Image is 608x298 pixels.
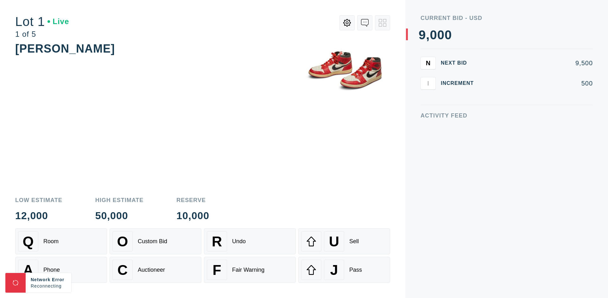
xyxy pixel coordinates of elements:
[15,15,69,28] div: Lot 1
[484,60,593,66] div: 9,500
[445,29,452,41] div: 0
[330,262,338,278] span: J
[426,59,430,67] span: N
[138,238,167,245] div: Custom Bid
[176,197,209,203] div: Reserve
[430,29,437,41] div: 0
[43,238,59,245] div: Room
[15,30,69,38] div: 1 of 5
[441,81,479,86] div: Increment
[95,211,144,221] div: 50,000
[15,228,107,254] button: QRoom
[23,233,34,250] span: Q
[47,18,69,25] div: Live
[110,228,201,254] button: OCustom Bid
[117,262,128,278] span: C
[421,15,593,21] div: Current Bid - USD
[117,233,128,250] span: O
[95,197,144,203] div: High Estimate
[427,79,429,87] span: I
[421,113,593,118] div: Activity Feed
[31,283,66,289] div: Reconnecting
[421,57,436,69] button: N
[437,29,445,41] div: 0
[421,77,436,90] button: I
[138,267,165,273] div: Auctioneer
[441,60,479,66] div: Next Bid
[298,228,390,254] button: USell
[110,257,201,283] button: CAuctioneer
[212,262,221,278] span: F
[212,233,222,250] span: R
[419,29,426,41] div: 9
[15,42,115,55] div: [PERSON_NAME]
[349,238,359,245] div: Sell
[349,267,362,273] div: Pass
[31,276,66,283] div: Network Error
[298,257,390,283] button: JPass
[43,267,60,273] div: Phone
[15,211,62,221] div: 12,000
[232,267,264,273] div: Fair Warning
[15,257,107,283] button: APhone
[176,211,209,221] div: 10,000
[426,29,430,155] div: ,
[15,197,62,203] div: Low Estimate
[484,80,593,86] div: 500
[204,257,296,283] button: FFair Warning
[232,238,246,245] div: Undo
[23,262,33,278] span: A
[329,233,339,250] span: U
[204,228,296,254] button: RUndo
